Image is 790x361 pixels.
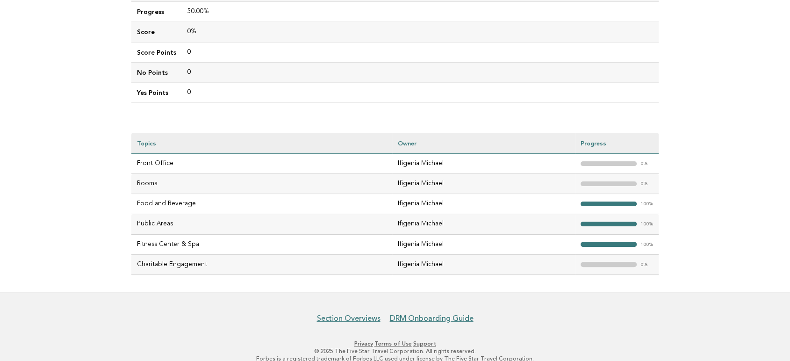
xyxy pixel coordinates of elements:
strong: "> [581,222,637,227]
em: 100% [640,222,653,227]
p: · · [109,340,681,347]
th: Topics [131,133,392,154]
td: 0% [182,22,659,42]
td: 50.00% [182,2,659,22]
p: © 2025 The Five Star Travel Corporation. All rights reserved. [109,347,681,355]
td: Ifigenia Michael [392,254,575,274]
td: Public Areas [131,214,392,234]
a: Section Overviews [317,314,381,323]
td: 0 [182,62,659,82]
a: Privacy [354,340,373,347]
td: Ifigenia Michael [392,154,575,174]
strong: "> [581,202,637,207]
em: 0% [640,181,649,187]
td: Charitable Engagement [131,254,392,274]
td: Food and Beverage [131,194,392,214]
td: Front Office [131,154,392,174]
em: 0% [640,161,649,166]
a: Terms of Use [374,340,412,347]
td: No Points [131,62,182,82]
td: Score [131,22,182,42]
td: Fitness Center & Spa [131,234,392,254]
td: Ifigenia Michael [392,174,575,194]
em: 100% [640,242,653,247]
td: Score Points [131,42,182,62]
td: Progress [131,2,182,22]
a: Support [413,340,436,347]
em: 100% [640,202,653,207]
strong: "> [581,242,637,247]
a: DRM Onboarding Guide [390,314,474,323]
td: 0 [182,42,659,62]
td: Ifigenia Michael [392,194,575,214]
th: Owner [392,133,575,154]
td: Rooms [131,174,392,194]
td: 0 [182,82,659,102]
em: 0% [640,262,649,267]
td: Yes Points [131,82,182,102]
td: Ifigenia Michael [392,234,575,254]
td: Ifigenia Michael [392,214,575,234]
th: Progress [575,133,659,154]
